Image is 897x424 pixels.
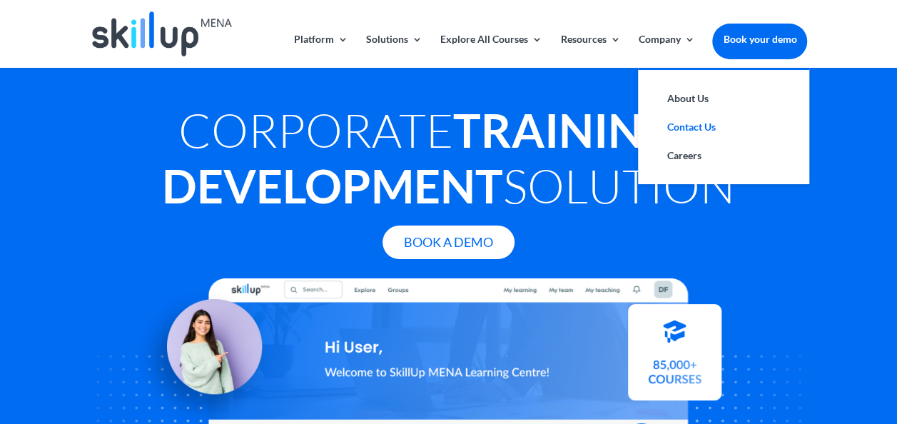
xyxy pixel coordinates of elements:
a: Platform [294,34,348,68]
a: About Us [652,84,795,113]
a: Book your demo [712,24,807,55]
iframe: profile [6,21,223,131]
a: Book A Demo [382,226,515,259]
a: Company [638,34,694,68]
h1: Corporate Solution [90,102,808,221]
iframe: Chat Widget [659,270,897,424]
a: Explore All Courses [440,34,542,68]
a: Solutions [366,34,422,68]
img: Courses library - SkillUp MENA [628,311,721,407]
a: Careers [652,141,795,170]
a: Contact Us [652,113,795,141]
strong: Training & Development [162,102,719,213]
img: Skillup Mena [92,11,232,56]
a: Resources [560,34,620,68]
